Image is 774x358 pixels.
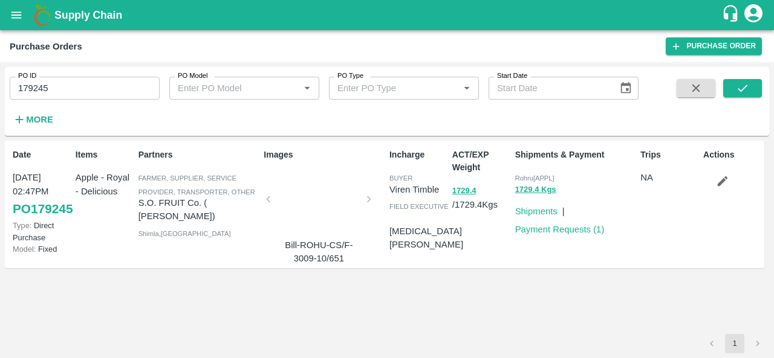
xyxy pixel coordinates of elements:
strong: More [26,115,53,124]
input: Enter PO Type [333,80,440,96]
div: customer-support [721,4,743,26]
button: More [10,109,56,130]
span: Farmer, Supplier, Service Provider, Transporter, Other [138,174,255,195]
span: field executive [389,203,449,210]
b: Supply Chain [54,9,122,21]
input: Enter PO ID [10,77,160,100]
p: Date [13,149,71,161]
label: Start Date [497,71,527,81]
button: page 1 [725,334,744,353]
span: Type: [13,221,31,230]
a: PO179245 [13,198,73,220]
p: Items [76,149,134,161]
p: / 1729.4 Kgs [452,184,510,211]
label: PO ID [18,71,36,81]
button: open drawer [2,1,30,29]
button: Choose date [614,77,637,100]
button: 1729.4 [452,184,476,198]
img: logo [30,3,54,27]
p: Trips [640,149,698,161]
p: Fixed [13,243,71,255]
button: Open [299,80,315,96]
p: ACT/EXP Weight [452,149,510,174]
span: buyer [389,174,412,182]
p: [MEDICAL_DATA][PERSON_NAME] [389,225,463,252]
p: Images [264,149,385,161]
p: S.O. FRUIT Co. ( [PERSON_NAME]) [138,196,259,223]
label: PO Model [178,71,208,81]
a: Purchase Order [666,37,762,55]
p: Partners [138,149,259,161]
span: Shimla , [GEOGRAPHIC_DATA] [138,230,231,237]
div: Purchase Orders [10,39,82,54]
p: Incharge [389,149,447,161]
a: Shipments [515,206,558,216]
nav: pagination navigation [700,334,769,353]
input: Enter PO Model [173,80,280,96]
p: Shipments & Payment [515,149,636,161]
a: Payment Requests (1) [515,225,605,234]
p: [DATE] 02:47PM [13,171,71,198]
button: 1729.4 Kgs [515,183,556,197]
div: | [558,200,565,218]
span: Rohru[APPL] [515,174,554,182]
label: PO Type [337,71,363,81]
p: NA [640,171,698,184]
a: Supply Chain [54,7,721,24]
p: Direct Purchase [13,220,71,243]
p: Viren Timble [389,183,447,196]
div: account of current user [743,2,764,28]
span: Model: [13,245,36,254]
button: Open [459,80,475,96]
p: Actions [703,149,761,161]
input: Start Date [489,77,610,100]
p: Bill-ROHU-CS/F-3009-10/651 [273,238,364,266]
p: Apple - Royal - Delicious [76,171,134,198]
